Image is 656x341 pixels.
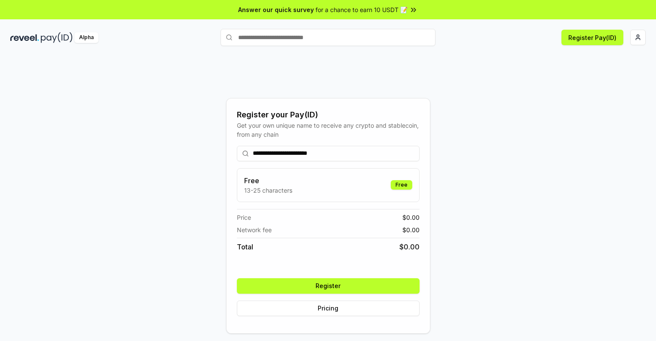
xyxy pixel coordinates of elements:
[237,213,251,222] span: Price
[402,225,420,234] span: $ 0.00
[41,32,73,43] img: pay_id
[237,242,253,252] span: Total
[10,32,39,43] img: reveel_dark
[244,175,292,186] h3: Free
[74,32,98,43] div: Alpha
[237,109,420,121] div: Register your Pay(ID)
[237,301,420,316] button: Pricing
[237,121,420,139] div: Get your own unique name to receive any crypto and stablecoin, from any chain
[391,180,412,190] div: Free
[399,242,420,252] span: $ 0.00
[238,5,314,14] span: Answer our quick survey
[237,225,272,234] span: Network fee
[402,213,420,222] span: $ 0.00
[316,5,408,14] span: for a chance to earn 10 USDT 📝
[237,278,420,294] button: Register
[561,30,623,45] button: Register Pay(ID)
[244,186,292,195] p: 13-25 characters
